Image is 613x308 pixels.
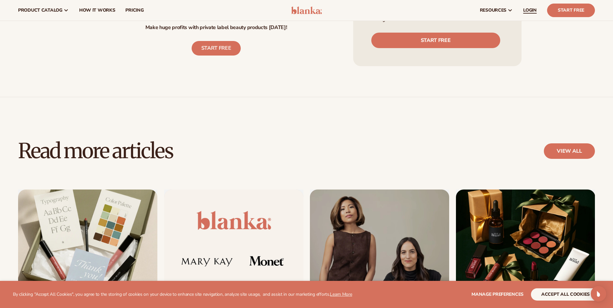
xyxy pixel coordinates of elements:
[18,8,62,13] span: product catalog
[330,291,352,297] a: Learn More
[591,286,606,302] div: Open Intercom Messenger
[79,8,115,13] span: How It Works
[547,4,595,17] a: Start Free
[291,6,322,14] img: logo
[18,140,173,162] h2: Read more articles
[471,288,523,301] button: Manage preferences
[192,41,241,56] a: START FREE
[201,45,231,52] strong: START FREE
[471,291,523,297] span: Manage preferences
[125,8,143,13] span: pricing
[544,143,595,159] a: view all
[13,292,352,297] p: By clicking "Accept All Cookies", you agree to the storing of cookies on your device to enhance s...
[523,8,537,13] span: LOGIN
[371,32,500,48] a: Start free
[145,24,287,31] strong: Make huge profits with private label beauty products [DATE]!
[531,288,600,301] button: accept all cookies
[480,8,506,13] span: resources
